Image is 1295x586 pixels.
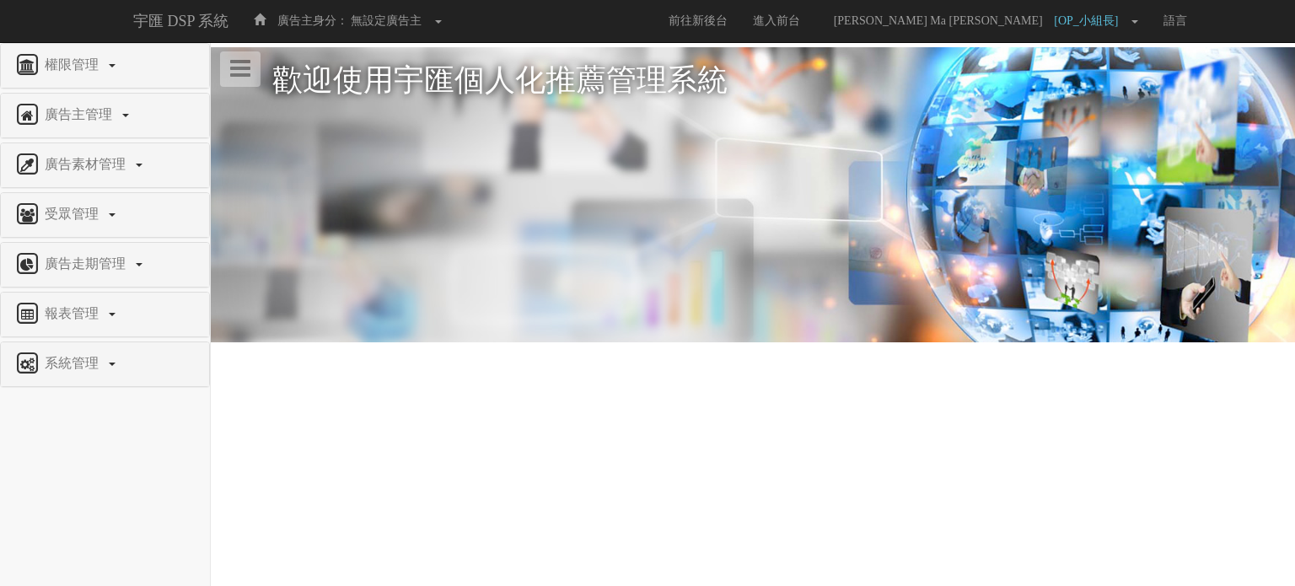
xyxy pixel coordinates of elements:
a: 權限管理 [13,52,196,79]
a: 報表管理 [13,301,196,328]
a: 廣告素材管理 [13,152,196,179]
span: 報表管理 [40,306,107,320]
a: 廣告走期管理 [13,251,196,278]
span: [PERSON_NAME] Ma [PERSON_NAME] [825,14,1051,27]
span: 廣告主身分： [277,14,348,27]
span: 受眾管理 [40,207,107,221]
span: 廣告素材管理 [40,157,134,171]
a: 廣告主管理 [13,102,196,129]
span: [OP_小組長] [1054,14,1126,27]
a: 受眾管理 [13,202,196,228]
span: 系統管理 [40,356,107,370]
span: 無設定廣告主 [351,14,422,27]
span: 權限管理 [40,57,107,72]
span: 廣告走期管理 [40,256,134,271]
span: 廣告主管理 [40,107,121,121]
h1: 歡迎使用宇匯個人化推薦管理系統 [272,64,1233,98]
a: 系統管理 [13,351,196,378]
